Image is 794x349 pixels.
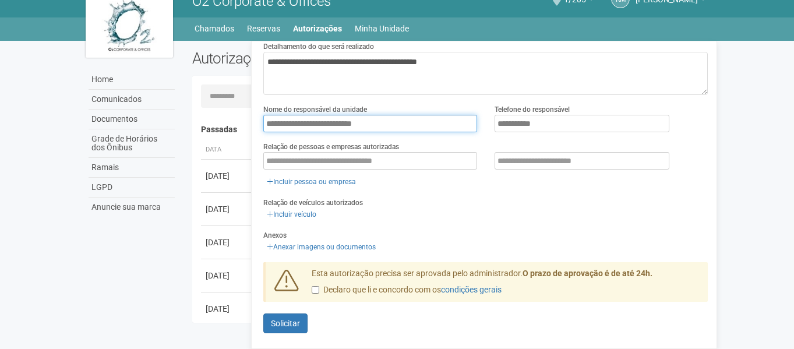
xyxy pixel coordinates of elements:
[89,70,175,90] a: Home
[247,20,280,37] a: Reservas
[192,50,442,67] h2: Autorizações
[495,104,570,115] label: Telefone do responsável
[263,104,367,115] label: Nome do responsável da unidade
[303,268,708,302] div: Esta autorização precisa ser aprovada pelo administrador.
[89,90,175,110] a: Comunicados
[89,178,175,198] a: LGPD
[201,140,253,160] th: Data
[263,313,308,333] button: Solicitar
[89,198,175,217] a: Anuncie sua marca
[263,230,287,241] label: Anexos
[201,125,700,134] h4: Passadas
[263,208,320,221] a: Incluir veículo
[263,41,374,52] label: Detalhamento do que será realizado
[206,270,249,281] div: [DATE]
[206,203,249,215] div: [DATE]
[89,129,175,158] a: Grade de Horários dos Ônibus
[523,269,652,278] strong: O prazo de aprovação é de até 24h.
[89,110,175,129] a: Documentos
[206,170,249,182] div: [DATE]
[312,286,319,294] input: Declaro que li e concordo com oscondições gerais
[263,142,399,152] label: Relação de pessoas e empresas autorizadas
[355,20,409,37] a: Minha Unidade
[89,158,175,178] a: Ramais
[263,241,379,253] a: Anexar imagens ou documentos
[263,198,363,208] label: Relação de veículos autorizados
[293,20,342,37] a: Autorizações
[271,319,300,328] span: Solicitar
[441,285,502,294] a: condições gerais
[195,20,234,37] a: Chamados
[206,237,249,248] div: [DATE]
[312,284,502,296] label: Declaro que li e concordo com os
[206,303,249,315] div: [DATE]
[263,175,359,188] a: Incluir pessoa ou empresa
